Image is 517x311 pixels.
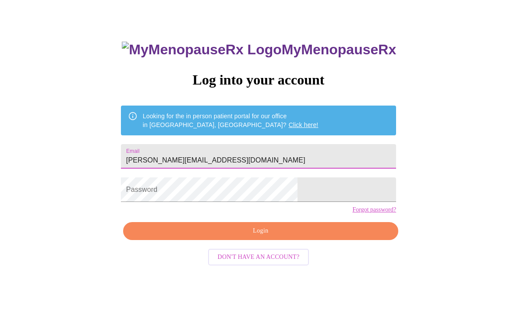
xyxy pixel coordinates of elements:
img: MyMenopauseRx Logo [122,42,281,58]
a: Forgot password? [352,207,396,214]
h3: Log into your account [121,72,396,88]
div: Looking for the in person patient portal for our office in [GEOGRAPHIC_DATA], [GEOGRAPHIC_DATA]? [143,109,319,133]
span: Don't have an account? [218,252,300,263]
span: Login [133,226,388,237]
button: Don't have an account? [208,249,309,266]
a: Click here! [289,122,319,129]
a: Don't have an account? [206,253,312,260]
button: Login [123,223,398,240]
h3: MyMenopauseRx [122,42,396,58]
